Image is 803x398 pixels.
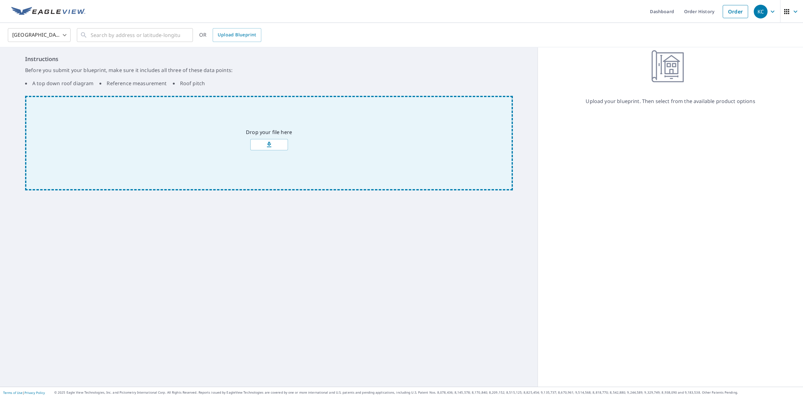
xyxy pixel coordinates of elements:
p: Upload your blueprint. Then select from the available product options [586,97,755,105]
li: Reference measurement [99,80,167,87]
a: Terms of Use [3,390,23,395]
a: Order [723,5,748,18]
div: OR [199,28,261,42]
li: A top down roof diagram [25,80,93,87]
a: Privacy Policy [24,390,45,395]
p: | [3,391,45,395]
input: Search by address or latitude-longitude [91,26,180,44]
div: KC [754,5,768,18]
li: Roof pitch [173,80,205,87]
a: Upload Blueprint [213,28,261,42]
h6: Instructions [25,55,513,63]
p: © 2025 Eagle View Technologies, Inc. and Pictometry International Corp. All Rights Reserved. Repo... [54,390,800,395]
div: [GEOGRAPHIC_DATA] [8,26,71,44]
p: Before you submit your blueprint, make sure it includes all three of these data points: [25,66,513,74]
span: Upload Blueprint [218,31,256,39]
img: EV Logo [11,7,85,16]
